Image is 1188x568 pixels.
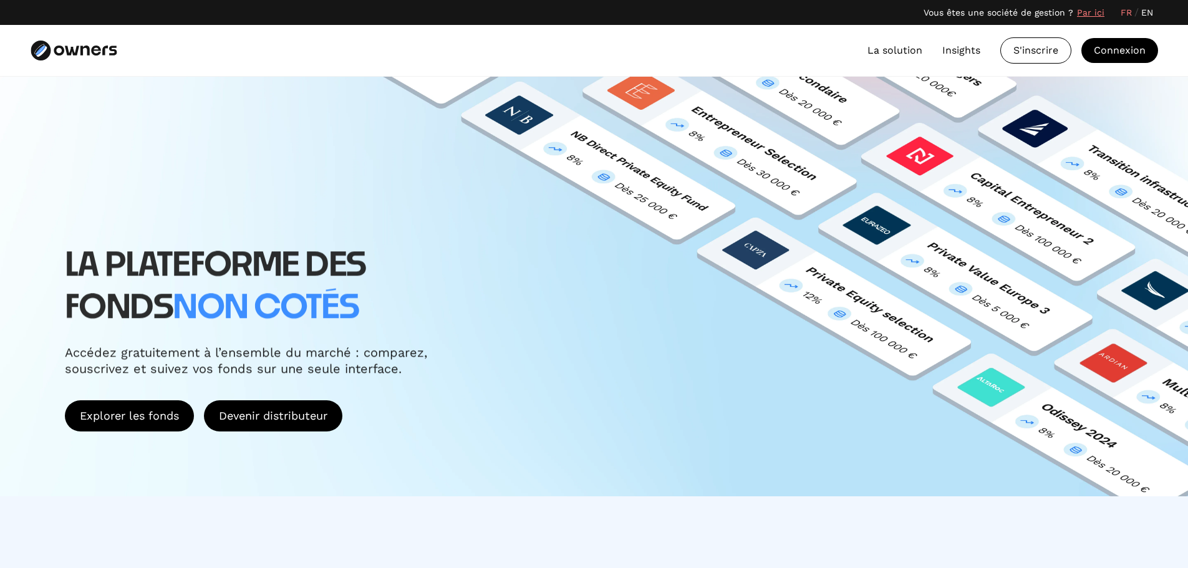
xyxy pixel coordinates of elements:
[65,344,439,377] div: Accédez gratuitement à l’ensemble du marché : comparez, souscrivez et suivez vos fonds sur une se...
[1000,37,1071,64] a: S'inscrire
[1141,6,1153,19] a: EN
[173,292,359,324] span: non cotés
[924,6,1073,19] div: Vous êtes une société de gestion ?
[1077,6,1104,19] a: Par ici
[867,43,922,58] a: La solution
[204,400,342,431] a: ⁠Devenir distributeur
[1121,6,1132,19] a: FR
[1134,5,1139,20] div: /
[942,43,980,58] a: Insights
[65,400,194,431] a: Explorer les fonds
[1081,38,1158,63] a: Connexion
[65,245,489,329] h1: LA PLATEFORME DES FONDS
[1001,38,1071,63] div: S'inscrire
